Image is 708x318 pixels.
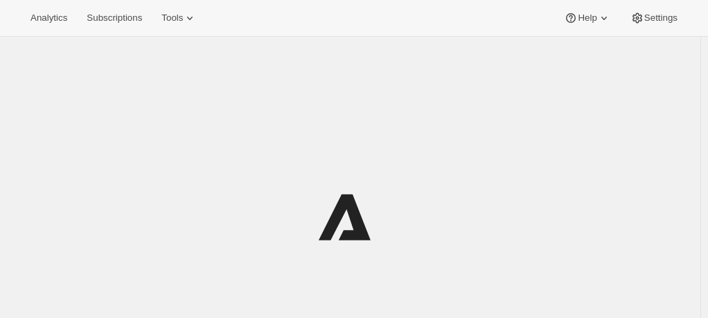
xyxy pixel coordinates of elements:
[153,8,205,28] button: Tools
[78,8,150,28] button: Subscriptions
[161,12,183,24] span: Tools
[622,8,686,28] button: Settings
[87,12,142,24] span: Subscriptions
[30,12,67,24] span: Analytics
[22,8,76,28] button: Analytics
[644,12,678,24] span: Settings
[578,12,596,24] span: Help
[556,8,619,28] button: Help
